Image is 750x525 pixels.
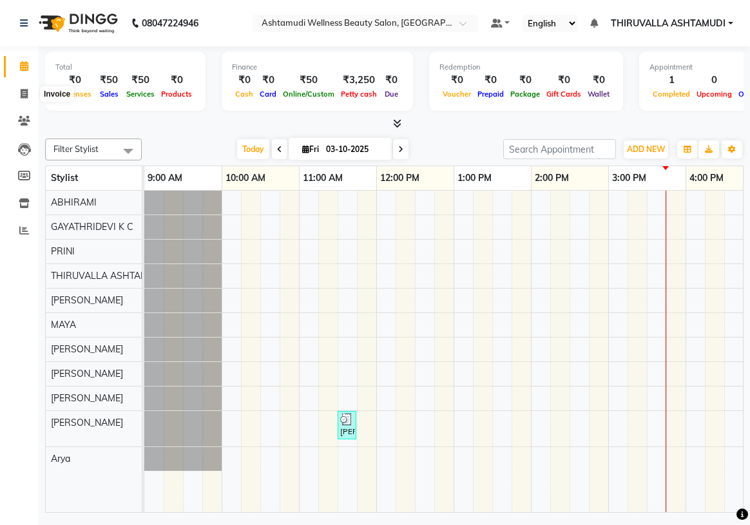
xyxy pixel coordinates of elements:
[693,73,735,88] div: 0
[649,90,693,99] span: Completed
[611,17,726,30] span: THIRUVALLA ASHTAMUDI
[627,144,665,154] span: ADD NEW
[339,413,355,437] div: [PERSON_NAME], TK01, 11:30 AM-11:45 AM, Eyebrows Threading
[51,270,164,282] span: THIRUVALLA ASHTAMUDI
[584,90,613,99] span: Wallet
[51,172,78,184] span: Stylist
[649,73,693,88] div: 1
[380,73,403,88] div: ₹0
[439,90,474,99] span: Voucher
[280,73,338,88] div: ₹50
[543,90,584,99] span: Gift Cards
[439,73,474,88] div: ₹0
[123,73,158,88] div: ₹50
[543,73,584,88] div: ₹0
[507,90,543,99] span: Package
[377,169,423,187] a: 12:00 PM
[51,245,75,257] span: PRINI
[609,169,649,187] a: 3:00 PM
[51,196,97,208] span: ABHIRAMI
[322,140,387,159] input: 2025-10-03
[51,392,123,404] span: [PERSON_NAME]
[51,368,123,379] span: [PERSON_NAME]
[237,139,269,159] span: Today
[299,144,322,154] span: Fri
[532,169,572,187] a: 2:00 PM
[97,90,122,99] span: Sales
[503,139,616,159] input: Search Appointment
[454,169,495,187] a: 1:00 PM
[439,62,613,73] div: Redemption
[33,5,121,41] img: logo
[53,144,99,154] span: Filter Stylist
[232,73,256,88] div: ₹0
[280,90,338,99] span: Online/Custom
[51,343,123,355] span: [PERSON_NAME]
[686,169,727,187] a: 4:00 PM
[55,73,95,88] div: ₹0
[55,62,195,73] div: Total
[158,73,195,88] div: ₹0
[222,169,269,187] a: 10:00 AM
[300,169,346,187] a: 11:00 AM
[474,90,507,99] span: Prepaid
[158,90,195,99] span: Products
[232,90,256,99] span: Cash
[474,73,507,88] div: ₹0
[507,73,543,88] div: ₹0
[51,453,70,464] span: Arya
[256,73,280,88] div: ₹0
[41,86,73,102] div: Invoice
[142,5,198,41] b: 08047224946
[51,294,123,306] span: [PERSON_NAME]
[144,169,186,187] a: 9:00 AM
[51,319,76,330] span: MAYA
[624,140,668,158] button: ADD NEW
[338,90,380,99] span: Petty cash
[95,73,123,88] div: ₹50
[123,90,158,99] span: Services
[51,417,123,428] span: [PERSON_NAME]
[51,221,133,233] span: GAYATHRIDEVI K C
[381,90,401,99] span: Due
[693,90,735,99] span: Upcoming
[232,62,403,73] div: Finance
[338,73,380,88] div: ₹3,250
[584,73,613,88] div: ₹0
[256,90,280,99] span: Card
